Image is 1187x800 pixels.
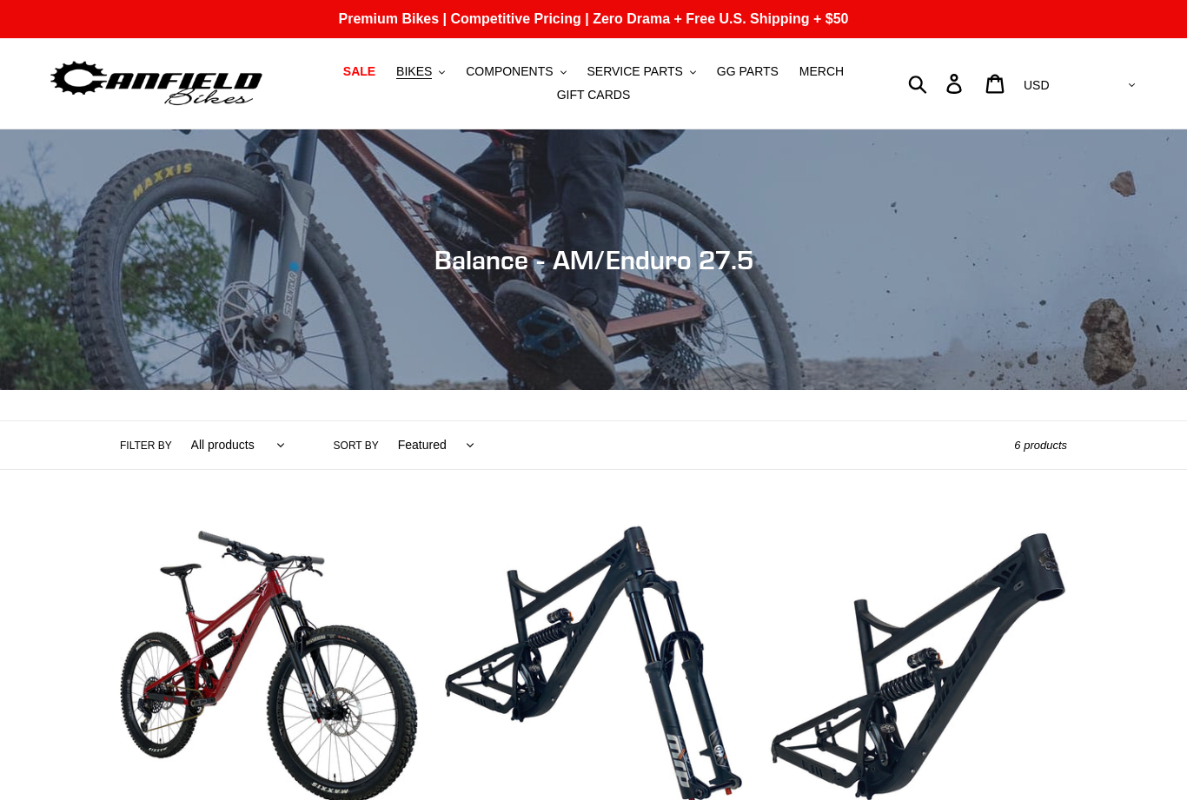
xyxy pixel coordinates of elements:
[587,64,682,79] span: SERVICE PARTS
[557,88,631,102] span: GIFT CARDS
[396,64,432,79] span: BIKES
[120,438,172,453] label: Filter by
[466,64,553,79] span: COMPONENTS
[335,60,384,83] a: SALE
[434,244,753,275] span: Balance - AM/Enduro 27.5
[708,60,787,83] a: GG PARTS
[578,60,704,83] button: SERVICE PARTS
[717,64,779,79] span: GG PARTS
[334,438,379,453] label: Sort by
[343,64,375,79] span: SALE
[799,64,844,79] span: MERCH
[457,60,574,83] button: COMPONENTS
[548,83,640,107] a: GIFT CARDS
[791,60,852,83] a: MERCH
[388,60,454,83] button: BIKES
[1014,439,1067,452] span: 6 products
[48,56,265,111] img: Canfield Bikes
